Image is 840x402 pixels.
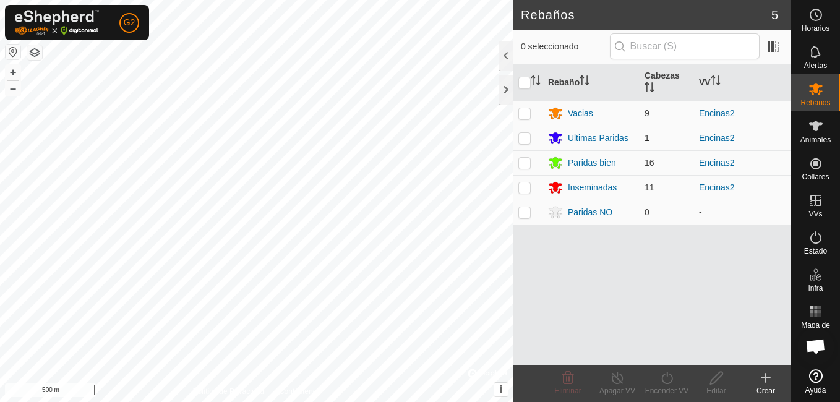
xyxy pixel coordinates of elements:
span: 5 [771,6,778,24]
th: Rebaño [543,64,640,101]
span: 0 [645,207,649,217]
div: Vacias [568,107,593,120]
button: Restablecer Mapa [6,45,20,59]
span: i [500,384,502,395]
a: Contáctenos [279,386,320,397]
span: Mapa de Calor [794,322,837,336]
h2: Rebaños [521,7,771,22]
a: Encinas2 [699,158,735,168]
button: – [6,81,20,96]
span: Estado [804,247,827,255]
input: Buscar (S) [610,33,760,59]
span: VVs [808,210,822,218]
p-sorticon: Activar para ordenar [580,77,589,87]
span: 16 [645,158,654,168]
th: Cabezas [640,64,694,101]
span: Ayuda [805,387,826,394]
img: Logo Gallagher [15,10,99,35]
p-sorticon: Activar para ordenar [645,84,654,94]
a: Chat abierto [797,328,834,365]
span: 9 [645,108,649,118]
div: Apagar VV [593,385,642,396]
button: Capas del Mapa [27,45,42,60]
button: i [494,383,508,396]
span: Collares [802,173,829,181]
div: Paridas bien [568,156,616,169]
td: - [694,200,791,225]
span: G2 [124,16,135,29]
span: 11 [645,182,654,192]
div: Paridas NO [568,206,612,219]
a: Ayuda [791,364,840,399]
div: Editar [692,385,741,396]
div: Inseminadas [568,181,617,194]
span: Horarios [802,25,829,32]
span: 1 [645,133,649,143]
span: Infra [808,284,823,292]
th: VV [694,64,791,101]
div: Ultimas Paridas [568,132,628,145]
span: Alertas [804,62,827,69]
span: 0 seleccionado [521,40,610,53]
button: + [6,65,20,80]
span: Eliminar [554,387,581,395]
a: Encinas2 [699,182,735,192]
a: Política de Privacidad [193,386,264,397]
div: Encender VV [642,385,692,396]
span: Animales [800,136,831,143]
span: Rebaños [800,99,830,106]
div: Crear [741,385,791,396]
p-sorticon: Activar para ordenar [531,77,541,87]
a: Encinas2 [699,133,735,143]
a: Encinas2 [699,108,735,118]
p-sorticon: Activar para ordenar [711,77,721,87]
